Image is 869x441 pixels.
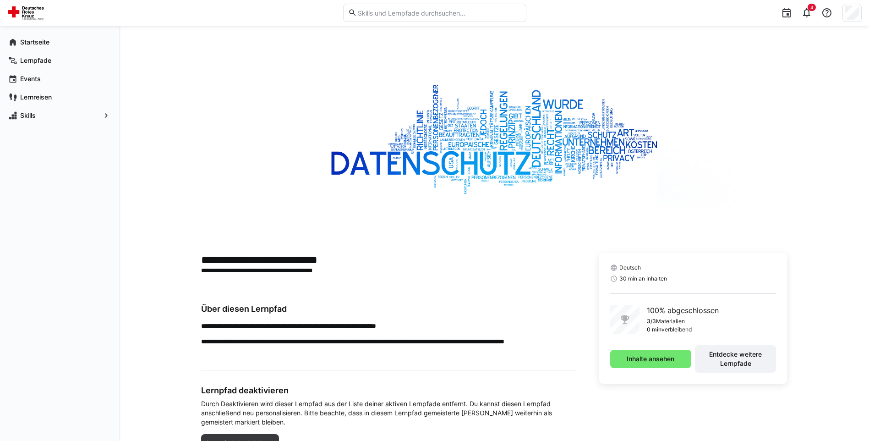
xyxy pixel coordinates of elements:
h3: Über diesen Lernpfad [201,304,577,314]
p: verbleibend [661,326,692,333]
span: Inhalte ansehen [625,354,676,364]
p: 3/3 [647,318,656,325]
p: Materialien [656,318,685,325]
input: Skills und Lernpfade durchsuchen… [357,9,521,17]
button: Inhalte ansehen [610,350,691,368]
p: 100% abgeschlossen [647,305,719,316]
p: 0 min [647,326,661,333]
span: Deutsch [619,264,641,271]
button: Entdecke weitere Lernpfade [695,345,776,373]
span: Entdecke weitere Lernpfade [700,350,771,368]
span: 30 min an Inhalten [619,275,667,282]
span: Durch Deaktivieren wird dieser Lernpfad aus der Liste deiner aktiven Lernpfade entfernt. Du kanns... [201,399,577,427]
h3: Lernpfad deaktivieren [201,385,577,396]
span: 4 [810,5,813,10]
